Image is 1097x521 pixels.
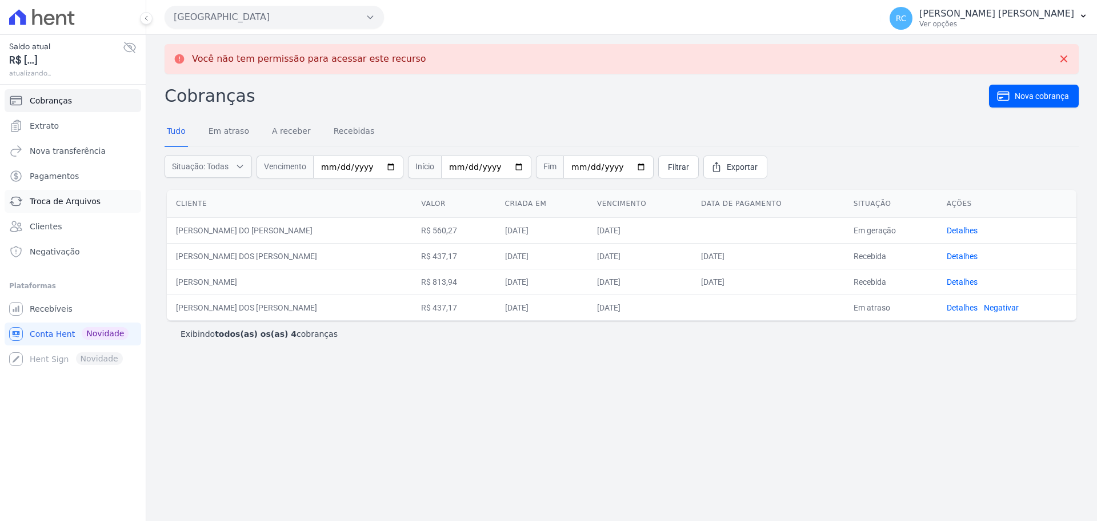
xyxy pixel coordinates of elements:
[896,14,907,22] span: RC
[408,156,441,178] span: Início
[692,190,844,218] th: Data de pagamento
[588,269,692,295] td: [DATE]
[167,295,412,320] td: [PERSON_NAME] DOS [PERSON_NAME]
[496,217,588,243] td: [DATE]
[536,156,563,178] span: Fim
[947,303,978,312] a: Detalhes
[692,269,844,295] td: [DATE]
[938,190,1076,218] th: Ações
[5,165,141,188] a: Pagamentos
[919,8,1074,19] p: [PERSON_NAME] [PERSON_NAME]
[181,328,338,340] p: Exibindo cobranças
[844,190,938,218] th: Situação
[30,303,73,315] span: Recebíveis
[844,269,938,295] td: Recebida
[496,269,588,295] td: [DATE]
[844,295,938,320] td: Em atraso
[412,243,495,269] td: R$ 437,17
[588,295,692,320] td: [DATE]
[692,243,844,269] td: [DATE]
[496,190,588,218] th: Criada em
[331,117,377,147] a: Recebidas
[165,117,188,147] a: Tudo
[30,170,79,182] span: Pagamentos
[658,156,699,178] a: Filtrar
[30,95,72,106] span: Cobranças
[844,243,938,269] td: Recebida
[5,215,141,238] a: Clientes
[1015,90,1069,102] span: Nova cobrança
[167,243,412,269] td: [PERSON_NAME] DOS [PERSON_NAME]
[165,6,384,29] button: [GEOGRAPHIC_DATA]
[165,83,989,109] h2: Cobranças
[5,114,141,137] a: Extrato
[9,53,123,68] span: R$ [...]
[5,140,141,162] a: Nova transferência
[588,217,692,243] td: [DATE]
[947,277,978,287] a: Detalhes
[30,145,106,157] span: Nova transferência
[412,295,495,320] td: R$ 437,17
[215,329,297,339] b: todos(as) os(as) 4
[844,217,938,243] td: Em geração
[588,190,692,218] th: Vencimento
[727,161,758,173] span: Exportar
[5,190,141,213] a: Troca de Arquivos
[496,295,588,320] td: [DATE]
[5,89,141,112] a: Cobranças
[703,156,767,178] a: Exportar
[412,269,495,295] td: R$ 813,94
[5,240,141,263] a: Negativação
[167,217,412,243] td: [PERSON_NAME] DO [PERSON_NAME]
[5,297,141,320] a: Recebíveis
[30,221,62,232] span: Clientes
[5,323,141,345] a: Conta Hent Novidade
[257,156,313,178] span: Vencimento
[412,217,495,243] td: R$ 560,27
[206,117,251,147] a: Em atraso
[984,303,1019,312] a: Negativar
[9,41,123,53] span: Saldo atual
[9,68,123,78] span: atualizando...
[880,2,1097,34] button: RC [PERSON_NAME] [PERSON_NAME] Ver opções
[496,243,588,269] td: [DATE]
[30,246,80,257] span: Negativação
[82,327,129,340] span: Novidade
[192,53,426,65] p: Você não tem permissão para acessar este recurso
[172,161,229,172] span: Situação: Todas
[919,19,1074,29] p: Ver opções
[989,85,1079,108] a: Nova cobrança
[9,279,137,293] div: Plataformas
[668,161,689,173] span: Filtrar
[30,328,75,340] span: Conta Hent
[30,196,101,207] span: Troca de Arquivos
[270,117,313,147] a: A receber
[167,269,412,295] td: [PERSON_NAME]
[947,252,978,261] a: Detalhes
[167,190,412,218] th: Cliente
[588,243,692,269] td: [DATE]
[947,226,978,235] a: Detalhes
[165,155,252,178] button: Situação: Todas
[9,89,137,371] nav: Sidebar
[412,190,495,218] th: Valor
[30,120,59,132] span: Extrato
